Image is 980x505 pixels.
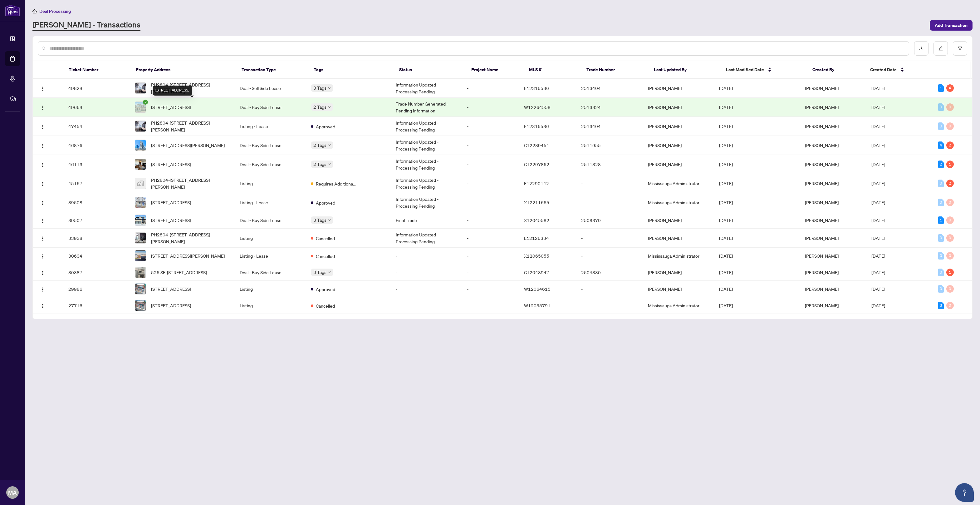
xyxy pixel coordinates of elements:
[135,300,146,311] img: thumbnail-img
[946,285,954,293] div: 0
[391,98,462,117] td: Trade Number Generated - Pending Information
[938,216,944,224] div: 1
[38,140,48,150] button: Logo
[938,285,944,293] div: 0
[235,297,306,314] td: Listing
[394,61,466,79] th: Status
[328,106,331,109] span: down
[135,121,146,131] img: thumbnail-img
[151,231,229,245] span: PH2804-[STREET_ADDRESS][PERSON_NAME]
[524,85,549,91] span: E12316536
[63,98,130,117] td: 49669
[63,212,130,229] td: 39507
[135,159,146,170] img: thumbnail-img
[643,212,714,229] td: [PERSON_NAME]
[938,103,944,111] div: 0
[153,86,192,96] div: [STREET_ADDRESS]
[576,174,643,193] td: -
[719,217,733,223] span: [DATE]
[237,61,309,79] th: Transaction Type
[524,161,549,167] span: C12297862
[462,297,519,314] td: -
[39,8,71,14] span: Deal Processing
[313,141,326,149] span: 2 Tags
[938,269,944,276] div: 0
[391,264,462,281] td: -
[871,161,885,167] span: [DATE]
[946,234,954,242] div: 0
[871,217,885,223] span: [DATE]
[151,142,225,149] span: [STREET_ADDRESS][PERSON_NAME]
[938,199,944,206] div: 0
[524,217,549,223] span: X12045582
[524,181,549,186] span: E12290142
[135,250,146,261] img: thumbnail-img
[38,102,48,112] button: Logo
[871,253,885,259] span: [DATE]
[391,174,462,193] td: Information Updated - Processing Pending
[643,117,714,136] td: [PERSON_NAME]
[40,86,45,91] img: Logo
[576,264,643,281] td: 2504330
[40,181,45,186] img: Logo
[719,235,733,241] span: [DATE]
[63,117,130,136] td: 47454
[719,270,733,275] span: [DATE]
[805,303,839,308] span: [PERSON_NAME]
[643,229,714,248] td: [PERSON_NAME]
[235,229,306,248] td: Listing
[643,248,714,264] td: Mississauga Administrator
[63,136,130,155] td: 46876
[576,193,643,212] td: -
[151,199,191,206] span: [STREET_ADDRESS]
[938,161,944,168] div: 2
[946,122,954,130] div: 0
[524,253,549,259] span: X12065055
[38,159,48,169] button: Logo
[462,155,519,174] td: -
[958,46,962,51] span: filter
[151,269,207,276] span: 526 SE-[STREET_ADDRESS]
[524,61,582,79] th: MLS #
[946,103,954,111] div: 0
[135,215,146,225] img: thumbnail-img
[524,270,549,275] span: C12048947
[63,248,130,264] td: 30634
[316,302,335,309] span: Cancelled
[871,181,885,186] span: [DATE]
[719,142,733,148] span: [DATE]
[871,123,885,129] span: [DATE]
[462,229,519,248] td: -
[63,281,130,297] td: 29986
[40,162,45,167] img: Logo
[135,284,146,294] img: thumbnail-img
[466,61,524,79] th: Project Name
[576,117,643,136] td: 2513404
[63,174,130,193] td: 45167
[805,253,839,259] span: [PERSON_NAME]
[135,233,146,243] img: thumbnail-img
[524,200,549,205] span: X12211665
[805,123,839,129] span: [PERSON_NAME]
[805,142,839,148] span: [PERSON_NAME]
[462,264,519,281] td: -
[235,155,306,174] td: Deal - Buy Side Lease
[40,124,45,129] img: Logo
[576,212,643,229] td: 2508370
[316,199,335,206] span: Approved
[462,79,519,98] td: -
[313,216,326,224] span: 3 Tags
[235,98,306,117] td: Deal - Buy Side Lease
[721,61,807,79] th: Last Modified Date
[649,61,721,79] th: Last Updated By
[462,174,519,193] td: -
[391,229,462,248] td: Information Updated - Processing Pending
[576,136,643,155] td: 2511955
[576,229,643,248] td: -
[235,264,306,281] td: Deal - Buy Side Lease
[865,61,933,79] th: Created Date
[871,104,885,110] span: [DATE]
[805,235,839,241] span: [PERSON_NAME]
[914,41,929,56] button: download
[235,117,306,136] td: Listing - Lease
